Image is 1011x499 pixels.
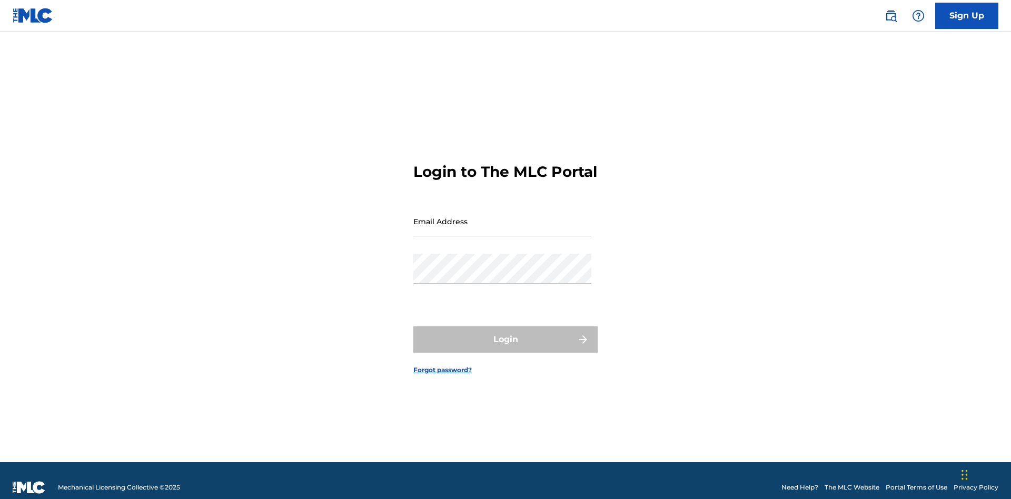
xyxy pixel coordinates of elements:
a: Public Search [880,5,901,26]
a: Forgot password? [413,365,472,375]
img: search [885,9,897,22]
h3: Login to The MLC Portal [413,163,597,181]
iframe: Chat Widget [958,448,1011,499]
div: Drag [962,459,968,491]
a: Portal Terms of Use [886,483,947,492]
img: help [912,9,925,22]
a: Privacy Policy [954,483,998,492]
a: The MLC Website [825,483,879,492]
a: Sign Up [935,3,998,29]
a: Need Help? [781,483,818,492]
img: MLC Logo [13,8,53,23]
img: logo [13,481,45,494]
span: Mechanical Licensing Collective © 2025 [58,483,180,492]
div: Help [908,5,929,26]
